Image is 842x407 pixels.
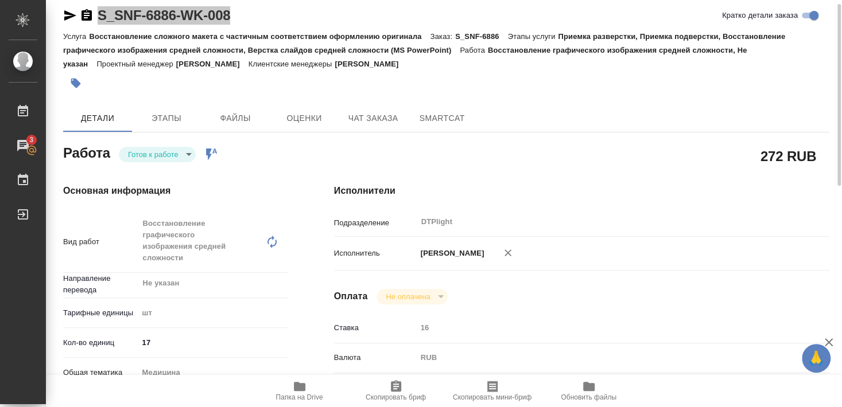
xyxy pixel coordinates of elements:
[138,363,288,382] div: Медицина
[334,248,417,259] p: Исполнитель
[346,111,401,126] span: Чат заказа
[176,60,249,68] p: [PERSON_NAME]
[63,184,288,198] h4: Основная информация
[430,32,455,41] p: Заказ:
[348,375,444,407] button: Скопировать бриф
[417,319,788,336] input: Пустое поле
[334,352,417,363] p: Валюта
[249,60,335,68] p: Клиентские менеджеры
[3,131,43,160] a: 3
[455,32,508,41] p: S_SNF-6886
[63,142,110,162] h2: Работа
[334,184,829,198] h4: Исполнители
[208,111,263,126] span: Файлы
[335,60,407,68] p: [PERSON_NAME]
[760,146,816,166] h2: 272 RUB
[63,337,138,349] p: Кол-во единиц
[63,9,77,22] button: Скопировать ссылку для ЯМессенджера
[444,375,541,407] button: Скопировать мини-бриф
[70,111,125,126] span: Детали
[63,367,138,378] p: Общая тематика
[495,240,521,265] button: Удалить исполнителя
[722,10,798,21] span: Кратко детали заказа
[96,60,176,68] p: Проектный менеджер
[119,147,196,162] div: Готов к работе
[125,150,182,159] button: Готов к работе
[63,307,138,319] p: Тарифные единицы
[138,334,288,351] input: ✎ Введи что-нибудь
[541,375,637,407] button: Обновить файлы
[63,71,88,96] button: Добавить тэг
[98,7,230,23] a: S_SNF-6886-WK-008
[63,273,138,296] p: Направление перевода
[80,9,94,22] button: Скопировать ссылку
[508,32,558,41] p: Этапы услуги
[251,375,348,407] button: Папка на Drive
[366,393,426,401] span: Скопировать бриф
[417,348,788,367] div: RUB
[802,344,831,373] button: 🙏
[561,393,616,401] span: Обновить файлы
[382,292,433,302] button: Не оплачена
[334,322,417,334] p: Ставка
[334,217,417,229] p: Подразделение
[22,134,40,146] span: 3
[334,289,368,303] h4: Оплата
[63,32,89,41] p: Услуга
[453,393,531,401] span: Скопировать мини-бриф
[377,289,447,304] div: Готов к работе
[417,248,484,259] p: [PERSON_NAME]
[139,111,194,126] span: Этапы
[460,46,488,54] p: Работа
[138,303,288,323] div: шт
[277,111,332,126] span: Оценки
[806,346,826,370] span: 🙏
[276,393,323,401] span: Папка на Drive
[63,236,138,248] p: Вид работ
[89,32,430,41] p: Восстановление сложного макета с частичным соответствием оформлению оригинала
[414,111,469,126] span: SmartCat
